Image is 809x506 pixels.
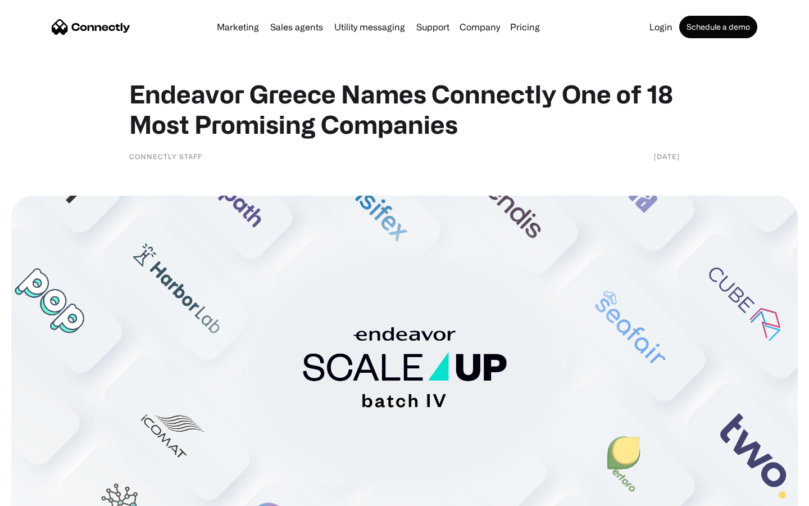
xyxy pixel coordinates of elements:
[654,151,680,162] div: [DATE]
[679,16,757,38] a: Schedule a demo
[645,22,677,31] a: Login
[212,22,263,31] a: Marketing
[11,486,67,502] aside: Language selected: English
[22,486,67,502] ul: Language list
[330,22,410,31] a: Utility messaging
[129,79,680,139] h1: Endeavor Greece Names Connectly One of 18 Most Promising Companies
[506,22,544,31] a: Pricing
[129,151,202,162] div: Connectly Staff
[412,22,454,31] a: Support
[266,22,328,31] a: Sales agents
[460,19,500,35] div: Company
